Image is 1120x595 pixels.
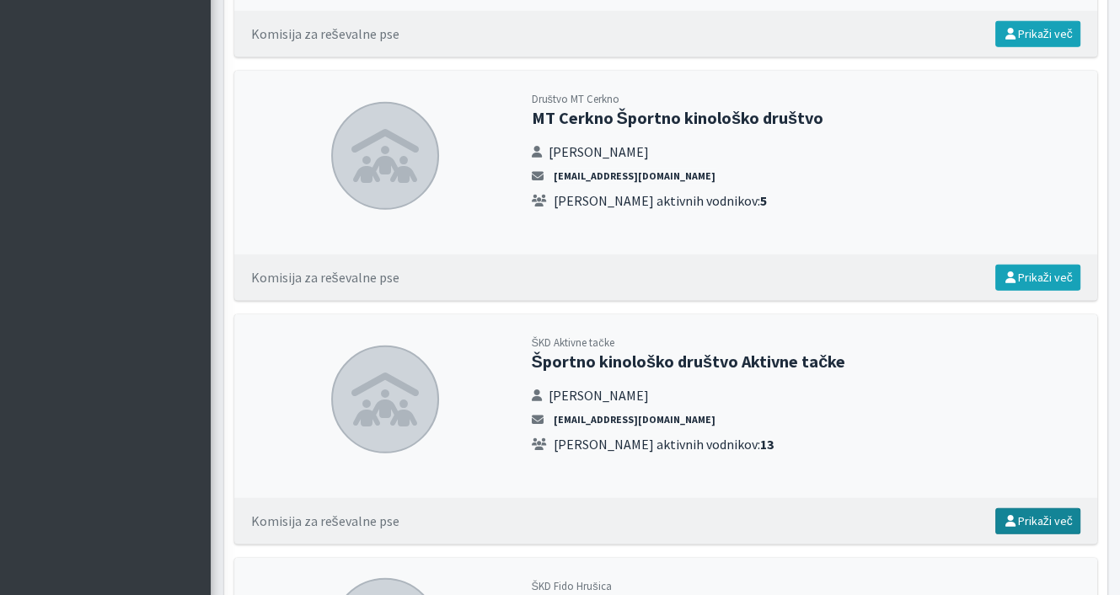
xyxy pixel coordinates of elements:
small: ŠKD Aktivne tačke [532,335,614,349]
h2: Športno kinološko društvo Aktivne tačke [532,351,1080,372]
h2: MT Cerkno Športno kinološko društvo [532,108,1080,128]
strong: 5 [760,192,767,209]
div: Komisija za reševalne pse [251,511,399,531]
div: Komisija za reševalne pse [251,267,399,287]
div: Komisija za reševalne pse [251,24,399,44]
a: Prikaži več [995,265,1080,291]
strong: 13 [760,436,774,453]
span: [PERSON_NAME] aktivnih vodnikov: [554,434,774,454]
span: [PERSON_NAME] [549,142,649,162]
small: Društvo MT Cerkno [532,92,619,105]
a: [EMAIL_ADDRESS][DOMAIN_NAME] [550,169,721,184]
a: Prikaži več [995,508,1080,534]
span: [PERSON_NAME] aktivnih vodnikov: [554,190,767,211]
a: [EMAIL_ADDRESS][DOMAIN_NAME] [550,412,721,427]
a: Prikaži več [995,21,1080,47]
span: [PERSON_NAME] [549,385,649,405]
small: ŠKD Fido Hrušica [532,579,612,592]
